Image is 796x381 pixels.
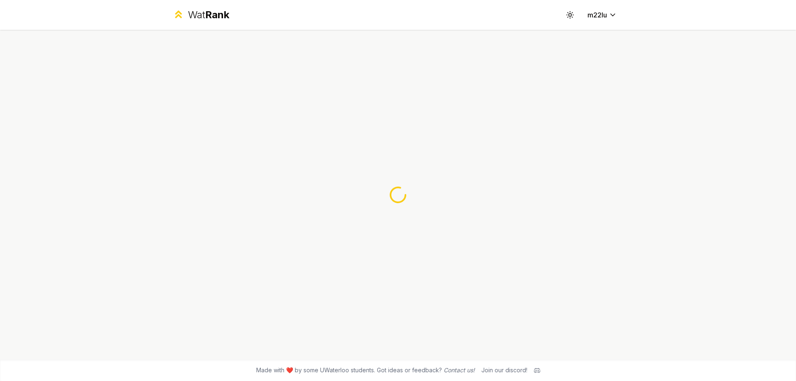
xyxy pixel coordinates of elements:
[581,7,624,22] button: m22lu
[172,8,229,22] a: WatRank
[188,8,229,22] div: Wat
[256,366,475,374] span: Made with ❤️ by some UWaterloo students. Got ideas or feedback?
[587,10,607,20] span: m22lu
[444,366,475,374] a: Contact us!
[481,366,527,374] div: Join our discord!
[205,9,229,21] span: Rank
